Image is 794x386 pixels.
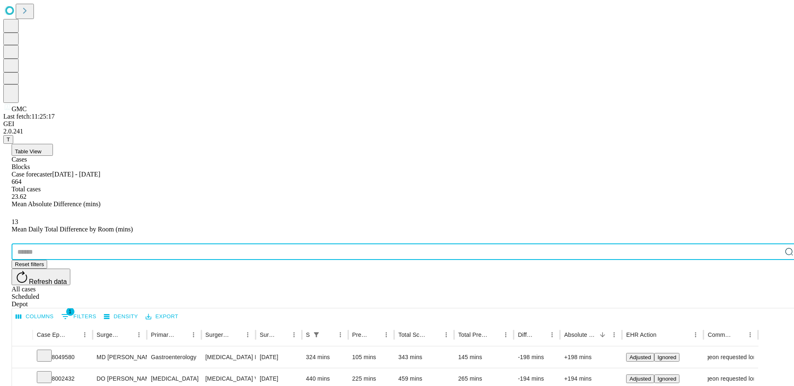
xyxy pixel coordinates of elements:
[323,329,335,341] button: Sort
[306,331,310,338] div: Scheduled In Room Duration
[657,329,669,341] button: Sort
[3,128,791,135] div: 2.0.241
[564,347,618,368] div: +198 mins
[708,347,753,368] div: Surgeon requested longer
[97,331,121,338] div: Surgeon Name
[188,329,199,341] button: Menu
[352,347,390,368] div: 105 mins
[690,329,701,341] button: Menu
[440,329,452,341] button: Menu
[206,347,251,368] div: [MEDICAL_DATA] FLEXIBLE PROXIMAL DIAGNOSTIC
[12,171,52,178] span: Case forecaster
[458,331,488,338] div: Total Predicted Duration
[564,331,596,338] div: Absolute Difference
[16,350,29,365] button: Expand
[518,331,534,338] div: Difference
[535,329,546,341] button: Sort
[143,310,180,323] button: Export
[306,347,344,368] div: 324 mins
[12,186,41,193] span: Total cases
[3,135,13,144] button: T
[626,374,654,383] button: Adjusted
[12,105,26,112] span: GMC
[629,354,651,360] span: Adjusted
[658,376,676,382] span: Ignored
[654,353,679,362] button: Ignored
[488,329,500,341] button: Sort
[15,261,44,267] span: Reset filters
[7,136,10,143] span: T
[546,329,558,341] button: Menu
[66,307,74,316] span: 1
[398,347,450,368] div: 343 mins
[260,331,276,338] div: Surgery Date
[12,269,70,285] button: Refresh data
[230,329,242,341] button: Sort
[79,329,91,341] button: Menu
[12,193,26,200] span: 23.62
[15,148,41,155] span: Table View
[37,331,67,338] div: Case Epic Id
[518,347,556,368] div: -198 mins
[277,329,288,341] button: Sort
[352,331,368,338] div: Predicted In Room Duration
[260,347,298,368] div: [DATE]
[3,113,55,120] span: Last fetch: 11:25:17
[658,354,676,360] span: Ignored
[206,331,230,338] div: Surgery Name
[12,260,47,269] button: Reset filters
[12,200,100,207] span: Mean Absolute Difference (mins)
[654,374,679,383] button: Ignored
[429,329,440,341] button: Sort
[242,329,254,341] button: Menu
[708,331,732,338] div: Comments
[500,329,512,341] button: Menu
[369,329,380,341] button: Sort
[12,178,22,185] span: 664
[744,329,756,341] button: Menu
[151,347,197,368] div: Gastroenterology
[67,329,79,341] button: Sort
[29,278,67,285] span: Refresh data
[458,347,510,368] div: 145 mins
[133,329,145,341] button: Menu
[380,329,392,341] button: Menu
[102,310,140,323] button: Density
[608,329,620,341] button: Menu
[151,331,175,338] div: Primary Service
[288,329,300,341] button: Menu
[311,329,322,341] div: 1 active filter
[398,331,428,338] div: Total Scheduled Duration
[626,331,656,338] div: EHR Action
[176,329,188,341] button: Sort
[52,171,100,178] span: [DATE] - [DATE]
[335,329,346,341] button: Menu
[629,376,651,382] span: Adjusted
[12,144,53,156] button: Table View
[696,347,765,368] span: Surgeon requested longer
[12,226,133,233] span: Mean Daily Total Difference by Room (mins)
[597,329,608,341] button: Sort
[733,329,744,341] button: Sort
[37,347,88,368] div: 8049580
[59,310,98,323] button: Show filters
[97,347,143,368] div: MD [PERSON_NAME] [PERSON_NAME]
[122,329,133,341] button: Sort
[3,120,791,128] div: GEI
[626,353,654,362] button: Adjusted
[14,310,56,323] button: Select columns
[311,329,322,341] button: Show filters
[12,218,18,225] span: 13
